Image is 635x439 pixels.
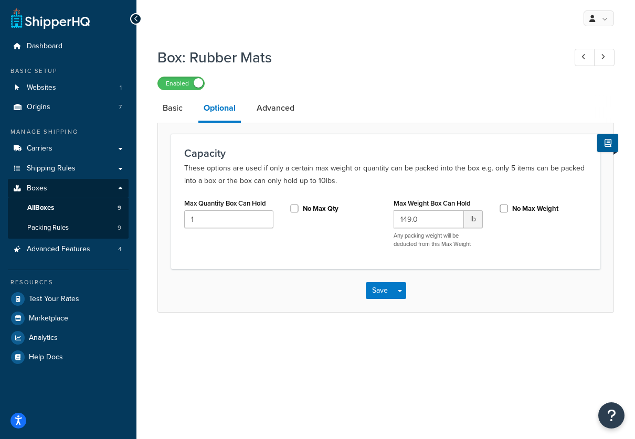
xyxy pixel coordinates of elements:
a: Shipping Rules [8,159,129,178]
span: Origins [27,103,50,112]
label: Enabled [158,77,204,90]
span: 9 [118,204,121,212]
p: These options are used if only a certain max weight or quantity can be packed into the box e.g. o... [184,162,587,187]
a: Websites1 [8,78,129,98]
button: Show Help Docs [597,134,618,152]
span: Marketplace [29,314,68,323]
span: Analytics [29,334,58,342]
span: Carriers [27,144,52,153]
span: Help Docs [29,353,63,362]
a: AllBoxes9 [8,198,129,218]
span: Advanced Features [27,245,90,254]
a: Analytics [8,328,129,347]
li: Origins [8,98,129,117]
span: lb [464,210,483,228]
a: Previous Record [575,49,595,66]
span: Boxes [27,184,47,193]
a: Help Docs [8,348,129,367]
button: Save [366,282,394,299]
li: Websites [8,78,129,98]
li: Boxes [8,179,129,239]
span: Test Your Rates [29,295,79,304]
a: Marketplace [8,309,129,328]
a: Advanced [251,95,300,121]
a: Basic [157,95,188,121]
span: Shipping Rules [27,164,76,173]
a: Next Record [594,49,615,66]
div: Resources [8,278,129,287]
label: Max Weight Box Can Hold [394,199,471,207]
a: Test Your Rates [8,290,129,308]
span: Websites [27,83,56,92]
span: Dashboard [27,42,62,51]
button: Open Resource Center [598,402,625,429]
span: 9 [118,223,121,232]
span: 1 [120,83,122,92]
label: No Max Weight [512,204,558,213]
span: 7 [119,103,122,112]
span: All Boxes [27,204,54,212]
label: Max Quantity Box Can Hold [184,199,266,207]
li: Advanced Features [8,240,129,259]
a: Advanced Features4 [8,240,129,259]
span: 4 [118,245,122,254]
a: Origins7 [8,98,129,117]
p: Any packing weight will be deducted from this Max Weight [394,232,483,248]
h3: Capacity [184,147,587,159]
div: Manage Shipping [8,127,129,136]
li: Packing Rules [8,218,129,238]
a: Dashboard [8,37,129,56]
a: Optional [198,95,241,123]
label: No Max Qty [303,204,338,213]
h1: Box: Rubber Mats [157,47,555,68]
div: Basic Setup [8,67,129,76]
a: Packing Rules9 [8,218,129,238]
a: Boxes [8,179,129,198]
span: Packing Rules [27,223,69,232]
a: Carriers [8,139,129,158]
